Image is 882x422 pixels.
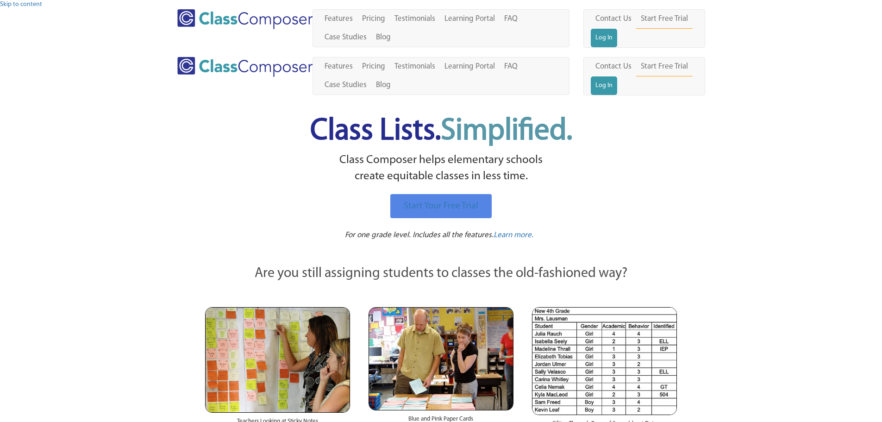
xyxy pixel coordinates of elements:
a: Testimonials [390,10,440,28]
img: Class Composer [177,57,313,77]
a: Testimonials [390,57,440,76]
a: Pricing [357,10,390,28]
span: For one grade level. Includes all the features. [345,231,494,239]
nav: Header Menu [583,57,705,95]
a: Features [320,57,357,76]
nav: Header Menu [583,9,705,48]
span: Class Lists. [310,116,572,146]
a: Learning Portal [440,10,500,28]
a: FAQ [500,10,522,28]
a: Learn more. [494,230,533,241]
a: Features [320,10,357,28]
nav: Header Menu [313,9,569,47]
img: Spreadsheets [532,307,677,415]
a: Case Studies [320,28,371,47]
a: Learning Portal [440,57,500,76]
a: Blog [371,28,395,47]
a: Start Free Trial [636,57,693,76]
a: Start Your Free Trial [390,194,492,218]
span: Simplified. [441,116,572,146]
a: Pricing [357,57,390,76]
img: Teachers Looking at Sticky Notes [205,307,350,413]
a: Contact Us [591,10,636,28]
a: Case Studies [320,76,371,94]
a: Start Free Trial [636,10,693,29]
a: Log In [591,29,617,47]
p: Are you still assigning students to classes the old-fashioned way? [205,264,677,284]
p: Class Composer helps elementary schools create equitable classes in less time. [204,152,679,185]
a: Contact Us [591,57,636,76]
nav: Header Menu [313,57,569,95]
a: Blog [371,76,395,94]
a: Log In [591,76,617,95]
img: Class Composer [177,9,313,29]
span: Learn more. [494,231,533,239]
span: Start Your Free Trial [404,202,478,211]
img: Blue and Pink Paper Cards [369,307,513,410]
a: FAQ [500,57,522,76]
